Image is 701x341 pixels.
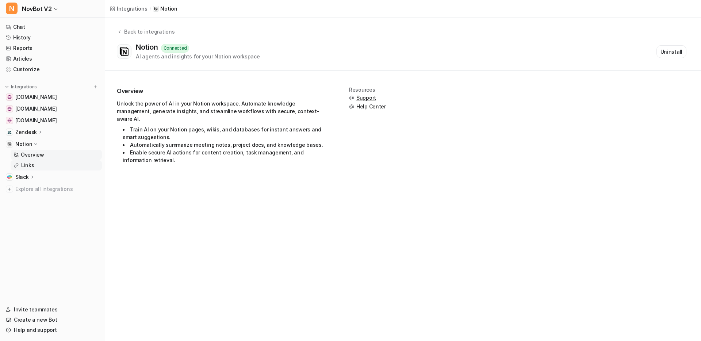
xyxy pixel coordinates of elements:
button: Support [349,94,386,101]
button: Uninstall [656,45,686,58]
span: Explore all integrations [15,183,99,195]
div: Connected [161,44,189,53]
img: support.svg [349,95,354,100]
img: us.novritsch.com [7,118,12,123]
p: Notion [15,141,32,148]
a: History [3,32,102,43]
a: Customize [3,64,102,74]
img: support.svg [349,104,354,109]
span: [DOMAIN_NAME] [15,105,57,112]
img: expand menu [4,84,9,89]
span: Support [356,94,376,101]
img: eu.novritsch.com [7,107,12,111]
button: Back to integrations [117,28,175,43]
div: Integrations [117,5,148,12]
a: Help and support [3,325,102,335]
p: Notion [160,5,177,12]
img: Notion icon [154,7,158,11]
a: Reports [3,43,102,53]
img: Notion [7,142,12,146]
a: support.novritsch.com[DOMAIN_NAME] [3,92,102,102]
p: Integrations [11,84,37,90]
img: menu_add.svg [93,84,98,89]
button: Integrations [3,83,39,91]
span: NovBot V2 [22,4,51,14]
li: Train AI on your Notion pages, wikis, and databases for instant answers and smart suggestions. [123,126,329,141]
a: Links [11,160,102,170]
a: Notion iconNotion [153,5,177,12]
a: Invite teammates [3,304,102,315]
span: N [6,3,18,14]
div: Unlock the power of AI in your Notion workspace. Automate knowledge management, generate insights... [117,100,329,164]
p: Overview [21,151,44,158]
img: explore all integrations [6,185,13,193]
li: Automatically summarize meeting notes, project docs, and knowledge bases. [123,141,329,149]
span: [DOMAIN_NAME] [15,93,57,101]
div: Resources [349,87,386,93]
span: / [150,5,151,12]
p: Links [21,162,34,169]
a: Explore all integrations [3,184,102,194]
a: us.novritsch.com[DOMAIN_NAME] [3,115,102,126]
img: Slack [7,175,12,179]
a: Create a new Bot [3,315,102,325]
img: support.novritsch.com [7,95,12,99]
a: Integrations [110,5,148,12]
span: [DOMAIN_NAME] [15,117,57,124]
a: Overview [11,150,102,160]
img: Zendesk [7,130,12,134]
img: Notion [119,46,129,57]
div: Back to integrations [122,28,175,35]
li: Enable secure AI actions for content creation, task management, and information retrieval. [123,149,329,164]
a: eu.novritsch.com[DOMAIN_NAME] [3,104,102,114]
p: Zendesk [15,129,37,136]
a: Articles [3,54,102,64]
p: Slack [15,173,29,181]
div: AI agents and insights for your Notion workspace [136,53,260,60]
button: Help Center [349,103,386,110]
h2: Overview [117,87,329,95]
div: Notion [136,43,161,51]
span: Help Center [356,103,386,110]
a: Chat [3,22,102,32]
